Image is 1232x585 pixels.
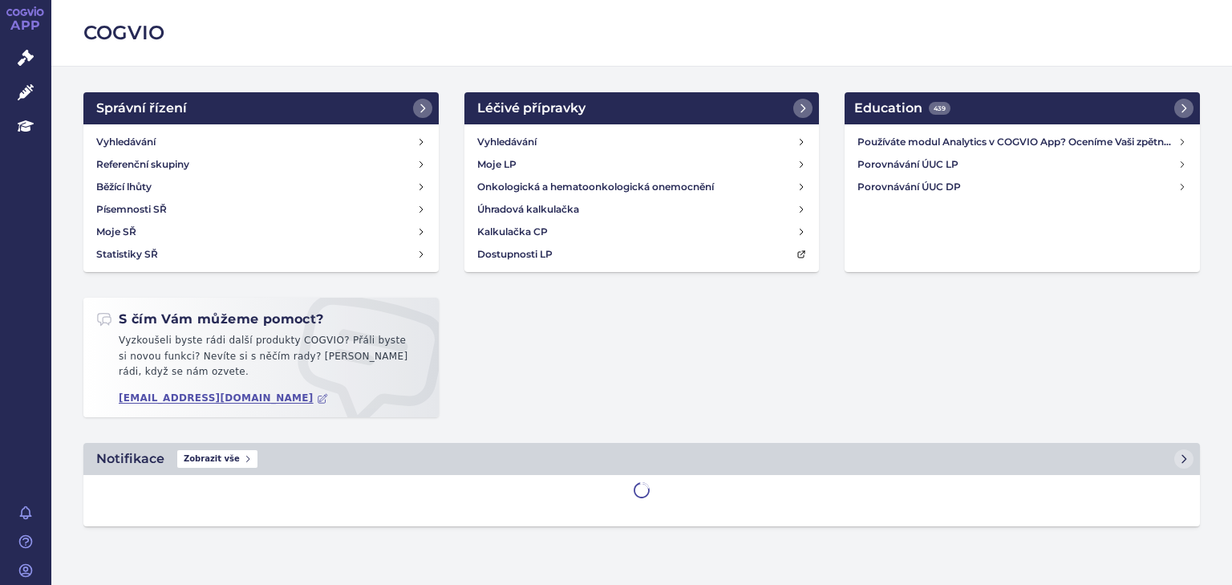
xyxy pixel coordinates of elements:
[96,333,426,387] p: Vyzkoušeli byste rádi další produkty COGVIO? Přáli byste si novou funkci? Nevíte si s něčím rady?...
[119,392,328,404] a: [EMAIL_ADDRESS][DOMAIN_NAME]
[471,221,813,243] a: Kalkulačka CP
[477,134,537,150] h4: Vyhledávání
[83,92,439,124] a: Správní řízení
[96,179,152,195] h4: Běžící lhůty
[477,224,548,240] h4: Kalkulačka CP
[96,449,164,469] h2: Notifikace
[83,443,1200,475] a: NotifikaceZobrazit vše
[96,201,167,217] h4: Písemnosti SŘ
[90,221,432,243] a: Moje SŘ
[929,102,950,115] span: 439
[471,243,813,266] a: Dostupnosti LP
[177,450,257,468] span: Zobrazit vše
[845,92,1200,124] a: Education439
[96,224,136,240] h4: Moje SŘ
[464,92,820,124] a: Léčivé přípravky
[477,99,586,118] h2: Léčivé přípravky
[96,246,158,262] h4: Statistiky SŘ
[471,198,813,221] a: Úhradová kalkulačka
[851,131,1193,153] a: Používáte modul Analytics v COGVIO App? Oceníme Vaši zpětnou vazbu!
[83,19,1200,47] h2: COGVIO
[90,198,432,221] a: Písemnosti SŘ
[477,201,579,217] h4: Úhradová kalkulačka
[90,243,432,266] a: Statistiky SŘ
[477,179,714,195] h4: Onkologická a hematoonkologická onemocnění
[90,176,432,198] a: Běžící lhůty
[96,99,187,118] h2: Správní řízení
[854,99,950,118] h2: Education
[857,156,1177,173] h4: Porovnávání ÚUC LP
[90,153,432,176] a: Referenční skupiny
[851,153,1193,176] a: Porovnávání ÚUC LP
[96,134,156,150] h4: Vyhledávání
[477,156,517,173] h4: Moje LP
[471,153,813,176] a: Moje LP
[477,246,553,262] h4: Dostupnosti LP
[851,176,1193,198] a: Porovnávání ÚUC DP
[96,156,189,173] h4: Referenční skupiny
[857,134,1177,150] h4: Používáte modul Analytics v COGVIO App? Oceníme Vaši zpětnou vazbu!
[857,179,1177,195] h4: Porovnávání ÚUC DP
[471,131,813,153] a: Vyhledávání
[471,176,813,198] a: Onkologická a hematoonkologická onemocnění
[90,131,432,153] a: Vyhledávání
[96,311,324,328] h2: S čím Vám můžeme pomoct?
